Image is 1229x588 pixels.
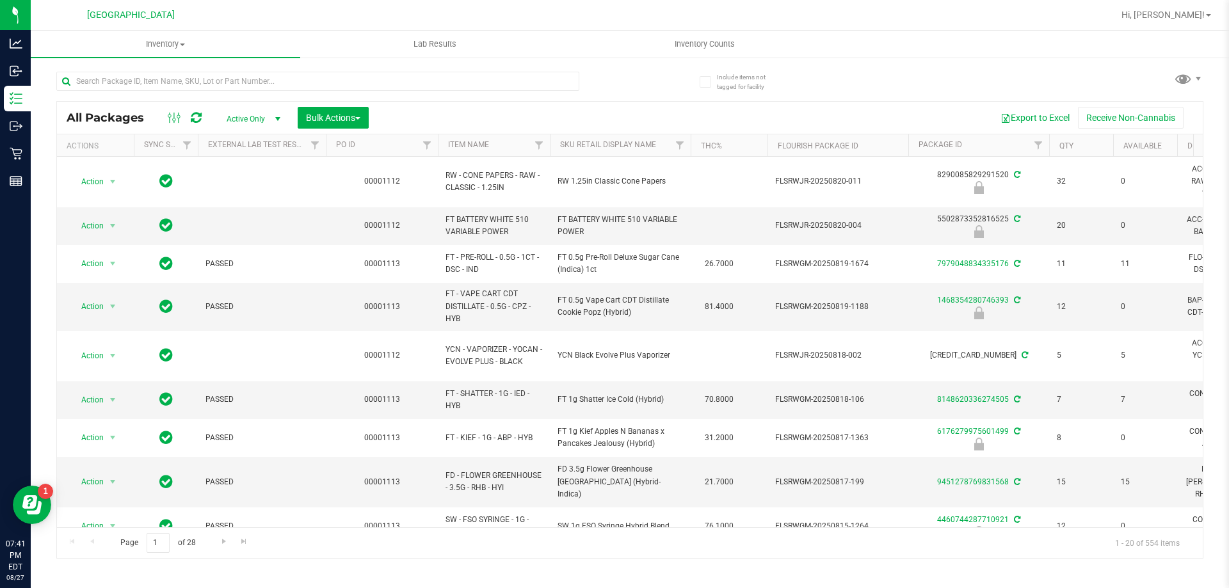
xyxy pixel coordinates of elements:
span: 8 [1057,432,1105,444]
span: YCN - VAPORIZER - YOCAN - EVOLVE PLUS - BLACK [446,344,542,368]
span: 11 [1057,258,1105,270]
span: YCN Black Evolve Plus Vaporizer [558,349,683,362]
span: PASSED [205,520,318,532]
div: Quarantine [906,438,1051,450]
span: Sync from Compliance System [1012,170,1020,179]
span: Inventory Counts [657,38,752,50]
span: FLSRWGM-20250819-1674 [775,258,901,270]
a: 4460744287710921 [937,515,1009,524]
a: PO ID [336,140,355,149]
div: 5502873352816525 [906,213,1051,238]
span: 0 [1121,175,1169,187]
inline-svg: Inventory [10,92,22,105]
span: [GEOGRAPHIC_DATA] [87,10,175,20]
inline-svg: Inbound [10,65,22,77]
a: Go to the next page [214,533,233,550]
p: 07:41 PM EDT [6,538,25,573]
a: Sync Status [144,140,193,149]
span: Hi, [PERSON_NAME]! [1121,10,1205,20]
span: FT BATTERY WHITE 510 VARIABLE POWER [446,214,542,238]
span: 32 [1057,175,1105,187]
div: Quarantine [906,306,1051,319]
span: In Sync [159,473,173,491]
span: FLSRWJR-20250820-004 [775,219,901,232]
span: Sync from Compliance System [1012,259,1020,268]
span: select [105,255,121,273]
span: In Sync [159,346,173,364]
span: RW 1.25in Classic Cone Papers [558,175,683,187]
span: SW 1g FSO Syringe Hybrid Blend [558,520,683,532]
span: In Sync [159,429,173,447]
a: Go to the last page [235,533,253,550]
span: PASSED [205,258,318,270]
span: 26.7000 [698,255,740,273]
iframe: Resource center [13,486,51,524]
a: THC% [701,141,722,150]
span: FT 0.5g Pre-Roll Deluxe Sugar Cane (Indica) 1ct [558,251,683,276]
span: FT 1g Kief Apples N Bananas x Pancakes Jealousy (Hybrid) [558,425,683,450]
a: Item Name [448,140,489,149]
span: 76.1000 [698,517,740,536]
span: FD 3.5g Flower Greenhouse [GEOGRAPHIC_DATA] (Hybrid-Indica) [558,463,683,500]
span: 15 [1121,476,1169,488]
a: Filter [1028,134,1049,156]
a: 9451278769831568 [937,477,1009,486]
div: 8290085829291520 [906,169,1051,194]
span: FLSRWGM-20250818-106 [775,393,901,406]
a: Filter [670,134,691,156]
span: Lab Results [396,38,474,50]
div: Quarantine [906,526,1051,539]
a: 00001112 [364,221,400,230]
span: select [105,217,121,235]
span: 7 [1121,393,1169,406]
span: Action [70,429,104,447]
span: In Sync [159,298,173,315]
span: Include items not tagged for facility [717,72,781,91]
span: FLSRWGM-20250819-1188 [775,301,901,313]
span: 0 [1121,301,1169,313]
a: 00001112 [364,351,400,360]
span: 0 [1121,219,1169,232]
span: 0 [1121,520,1169,532]
span: All Packages [67,111,157,125]
span: In Sync [159,216,173,234]
span: FLSRWJR-20250818-002 [775,349,901,362]
a: Available [1123,141,1162,150]
button: Bulk Actions [298,107,369,129]
p: 08/27 [6,573,25,582]
span: PASSED [205,476,318,488]
a: 00001113 [364,433,400,442]
span: In Sync [159,255,173,273]
span: FLSRWGM-20250815-1264 [775,520,901,532]
input: 1 [147,533,170,553]
span: 70.8000 [698,390,740,409]
span: Action [70,473,104,491]
span: 12 [1057,520,1105,532]
a: 6176279975601499 [937,427,1009,436]
span: Action [70,255,104,273]
button: Receive Non-Cannabis [1078,107,1184,129]
span: select [105,429,121,447]
span: 7 [1057,393,1105,406]
span: Bulk Actions [306,113,360,123]
a: Package ID [919,140,962,149]
span: select [105,173,121,191]
span: Action [70,217,104,235]
span: Action [70,347,104,365]
a: 1468354280746393 [937,296,1009,305]
span: 15 [1057,476,1105,488]
iframe: Resource center unread badge [38,484,53,499]
span: FD - FLOWER GREENHOUSE - 3.5G - RHB - HYI [446,470,542,494]
span: FT 1g Shatter Ice Cold (Hybrid) [558,393,683,406]
a: 00001113 [364,395,400,404]
div: Newly Received [906,181,1051,194]
a: Qty [1059,141,1073,150]
span: select [105,347,121,365]
inline-svg: Analytics [10,37,22,50]
div: Newly Received [906,225,1051,238]
span: select [105,298,121,315]
span: 81.4000 [698,298,740,316]
span: select [105,391,121,409]
span: In Sync [159,172,173,190]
